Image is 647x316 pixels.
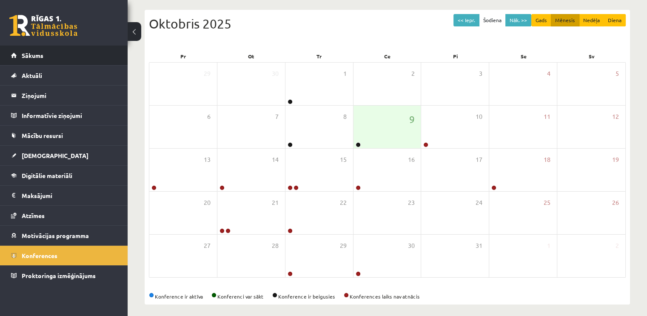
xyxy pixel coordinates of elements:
span: Atzīmes [22,212,45,219]
span: Aktuāli [22,72,42,79]
a: Maksājumi [11,186,117,205]
span: 7 [275,112,279,121]
a: Atzīmes [11,206,117,225]
span: Sākums [22,52,43,59]
span: 15 [340,155,347,164]
button: << Iepr. [453,14,479,26]
span: 20 [204,198,211,207]
div: Ce [353,50,421,62]
span: 4 [547,69,550,78]
span: 22 [340,198,347,207]
span: 27 [204,241,211,250]
span: 16 [408,155,414,164]
span: Motivācijas programma [22,232,89,239]
span: 12 [612,112,619,121]
span: 2 [411,69,414,78]
a: Rīgas 1. Tālmācības vidusskola [9,15,77,36]
a: Proktoringa izmēģinājums [11,266,117,285]
span: Mācību resursi [22,132,63,139]
a: Konferences [11,246,117,265]
span: 30 [272,69,279,78]
div: Ot [217,50,285,62]
span: 21 [272,198,279,207]
button: Nedēļa [579,14,604,26]
div: Pr [149,50,217,62]
div: Konference ir aktīva Konferenci var sākt Konference ir beigusies Konferences laiks nav atnācis [149,293,626,300]
a: [DEMOGRAPHIC_DATA] [11,146,117,165]
div: Tr [285,50,353,62]
span: 1 [547,241,550,250]
a: Ziņojumi [11,86,117,105]
div: Pi [422,50,490,62]
span: 3 [479,69,482,78]
span: 11 [544,112,550,121]
span: 14 [272,155,279,164]
div: Oktobris 2025 [149,14,626,33]
span: 2 [616,241,619,250]
span: 31 [476,241,482,250]
span: 28 [272,241,279,250]
span: 19 [612,155,619,164]
a: Aktuāli [11,66,117,85]
a: Sākums [11,46,117,65]
legend: Maksājumi [22,186,117,205]
button: Gads [531,14,551,26]
legend: Informatīvie ziņojumi [22,106,117,125]
span: 10 [476,112,482,121]
div: Se [490,50,558,62]
span: 23 [408,198,414,207]
span: 30 [408,241,414,250]
span: 17 [476,155,482,164]
button: Šodiena [479,14,506,26]
span: Digitālie materiāli [22,172,72,179]
span: 13 [204,155,211,164]
a: Digitālie materiāli [11,166,117,185]
button: Mēnesis [551,14,579,26]
span: 24 [476,198,482,207]
span: 29 [340,241,347,250]
span: 26 [612,198,619,207]
span: 18 [544,155,550,164]
span: [DEMOGRAPHIC_DATA] [22,152,88,159]
span: Konferences [22,252,57,259]
span: 9 [409,112,414,126]
button: Diena [604,14,626,26]
a: Motivācijas programma [11,226,117,245]
span: 6 [207,112,211,121]
a: Informatīvie ziņojumi [11,106,117,125]
span: 25 [544,198,550,207]
div: Sv [558,50,626,62]
span: Proktoringa izmēģinājums [22,272,96,279]
span: 29 [204,69,211,78]
span: 1 [343,69,347,78]
button: Nāk. >> [505,14,531,26]
legend: Ziņojumi [22,86,117,105]
span: 5 [616,69,619,78]
span: 8 [343,112,347,121]
a: Mācību resursi [11,126,117,145]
